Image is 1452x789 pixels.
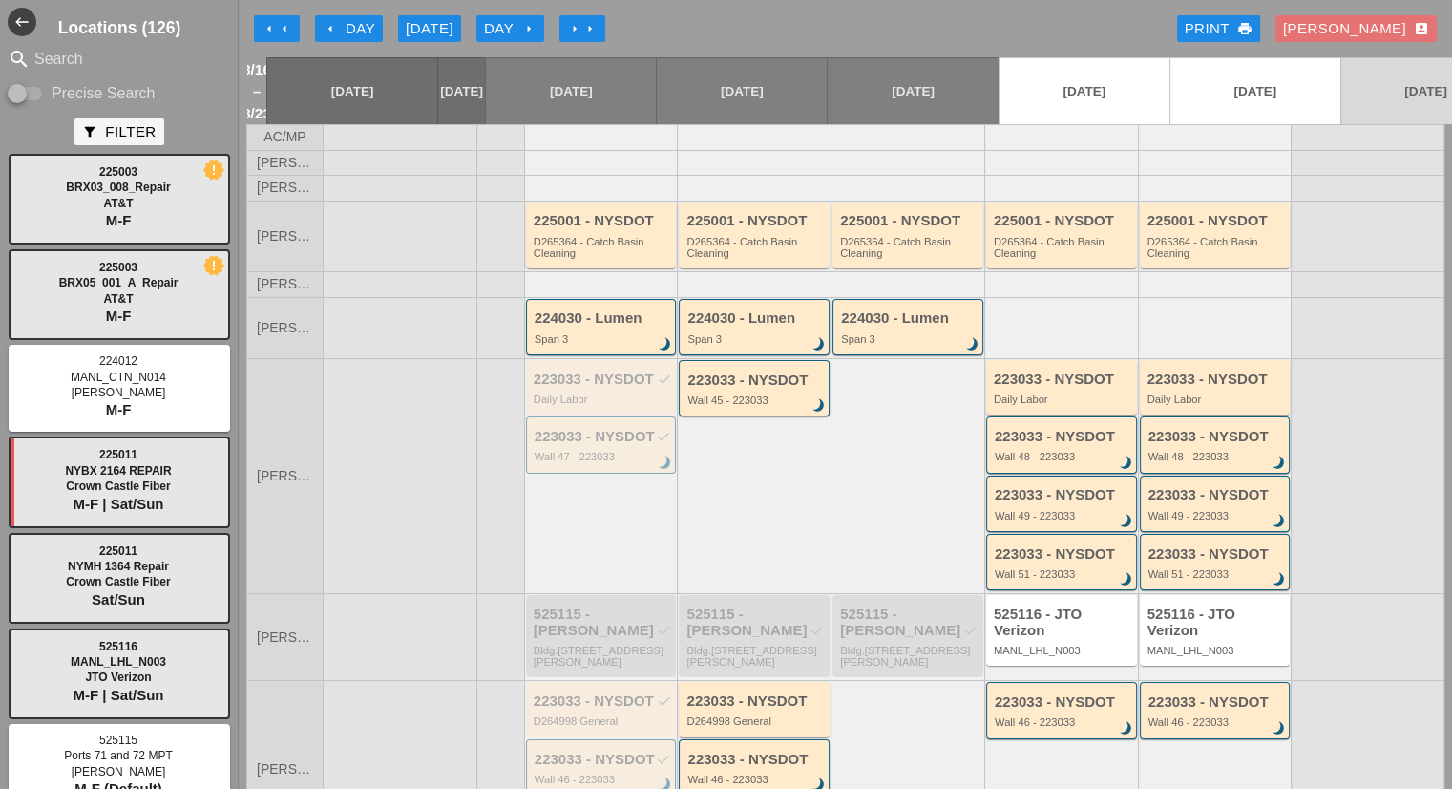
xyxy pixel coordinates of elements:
[994,645,1132,656] div: MANL_LHL_N003
[655,752,670,767] i: check
[1147,213,1286,229] div: 225001 - NYSDOT
[323,21,338,36] i: arrow_left
[535,429,671,445] div: 223033 - NYSDOT
[840,607,979,638] div: 525115 - [PERSON_NAME]
[995,510,1131,522] div: Wall 49 - 223033
[534,394,672,405] div: Daily Labor
[205,257,222,274] i: new_releases
[72,386,166,399] span: [PERSON_NAME]
[406,18,453,40] div: [DATE]
[106,212,132,228] span: M-F
[66,480,170,493] span: Crown Castle Fiber
[1269,453,1290,474] i: brightness_3
[99,261,137,274] span: 225003
[994,607,1132,638] div: 525116 - JTO Verizon
[323,18,375,40] div: Day
[521,21,537,36] i: arrow_right
[656,453,677,474] i: brightness_3
[535,310,671,327] div: 224030 - Lumen
[657,58,827,124] a: [DATE]
[257,277,313,291] span: [PERSON_NAME]
[486,58,656,124] a: [DATE]
[656,623,671,638] i: check
[534,693,672,710] div: 223033 - NYSDOT
[686,693,825,710] div: 223033 - NYSDOT
[103,292,133,306] span: AT&T
[1147,236,1286,260] div: D265364 - Catch Basin Cleaning
[315,15,383,42] button: Day
[687,310,824,327] div: 224030 - Lumen
[686,236,825,260] div: D265364 - Catch Basin Cleaning
[656,693,671,709] i: check
[1147,372,1286,388] div: 223033 - NYSDOT
[205,161,222,179] i: new_releases
[841,333,978,345] div: Span 3
[1414,21,1429,36] i: account_box
[1147,645,1286,656] div: MANL_LHL_N003
[687,333,824,345] div: Span 3
[1116,569,1137,590] i: brightness_3
[534,213,672,229] div: 225001 - NYSDOT
[995,546,1131,563] div: 223033 - NYSDOT
[262,21,277,36] i: arrow_left
[59,276,179,289] span: BRX05_001_A_Repair
[254,15,300,42] button: Move Back 1 Week
[534,607,672,638] div: 525115 - [PERSON_NAME]
[995,429,1131,445] div: 223033 - NYSDOT
[73,496,163,512] span: M-F | Sat/Sun
[687,394,824,406] div: Wall 45 - 223033
[1147,607,1286,638] div: 525116 - JTO Verizon
[71,371,166,384] span: MANL_CTN_N014
[72,765,166,778] span: [PERSON_NAME]
[99,354,137,368] span: 224012
[257,762,313,777] span: [PERSON_NAME]
[277,21,292,36] i: arrow_left
[398,15,461,42] button: [DATE]
[8,8,36,36] i: west
[1148,510,1285,522] div: Wall 49 - 223033
[534,236,672,260] div: D265364 - Catch Basin Cleaning
[73,687,163,703] span: M-F | Sat/Sun
[1148,716,1285,728] div: Wall 46 - 223033
[8,48,31,71] i: search
[656,334,677,355] i: brightness_3
[1116,718,1137,739] i: brightness_3
[535,451,671,462] div: Wall 47 - 223033
[106,401,132,417] span: M-F
[995,716,1131,728] div: Wall 46 - 223033
[66,181,170,194] span: BRX03_008_Repair
[242,58,271,124] span: 8/16 – 8/23
[106,308,132,324] span: M-F
[840,645,979,669] div: Bldg.1062 St Johns Place
[1148,487,1285,503] div: 223033 - NYSDOT
[99,165,137,179] span: 225003
[1116,511,1137,532] i: brightness_3
[994,236,1132,260] div: D265364 - Catch Basin Cleaning
[828,58,998,124] a: [DATE]
[257,181,313,195] span: [PERSON_NAME]
[257,321,313,335] span: [PERSON_NAME]
[1148,429,1285,445] div: 223033 - NYSDOT
[994,372,1132,388] div: 223033 - NYSDOT
[686,213,825,229] div: 225001 - NYSDOT
[257,469,313,483] span: [PERSON_NAME]
[8,8,36,36] button: Shrink Sidebar
[1185,18,1252,40] div: Print
[82,124,97,139] i: filter_alt
[687,774,824,785] div: Wall 46 - 223033
[99,544,137,558] span: 225011
[686,607,825,638] div: 525115 - [PERSON_NAME]
[438,58,485,124] a: [DATE]
[686,715,825,727] div: D264998 General
[559,15,605,42] button: Move Ahead 1 Week
[840,213,979,229] div: 225001 - NYSDOT
[263,130,305,144] span: AC/MP
[687,752,824,768] div: 223033 - NYSDOT
[534,372,672,388] div: 223033 - NYSDOT
[1275,15,1437,42] button: [PERSON_NAME]
[1148,568,1285,580] div: Wall 51 - 223033
[1269,511,1290,532] i: brightness_3
[34,44,204,75] input: Search
[82,121,156,143] div: Filter
[535,333,671,345] div: Span 3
